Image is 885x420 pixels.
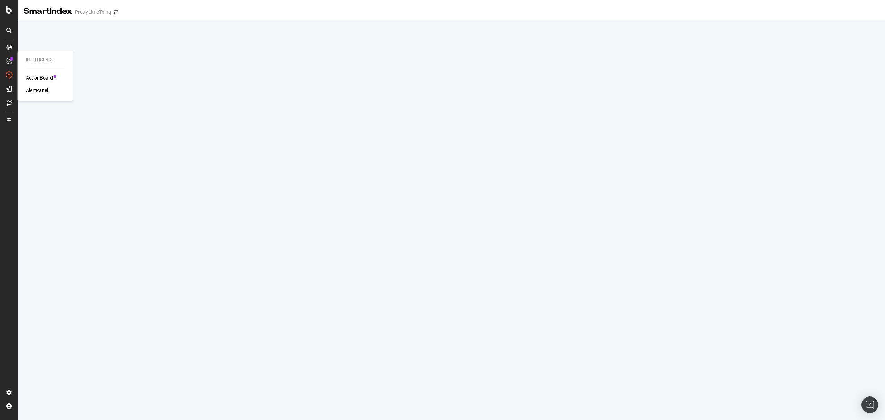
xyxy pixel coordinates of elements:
a: AlertPanel [26,87,48,94]
div: Open Intercom Messenger [861,396,878,413]
a: ActionBoard [26,74,53,81]
div: Intelligence [26,57,65,63]
div: arrow-right-arrow-left [114,10,118,15]
div: SmartIndex [24,6,72,17]
div: PrettyLittleThing [75,9,111,16]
